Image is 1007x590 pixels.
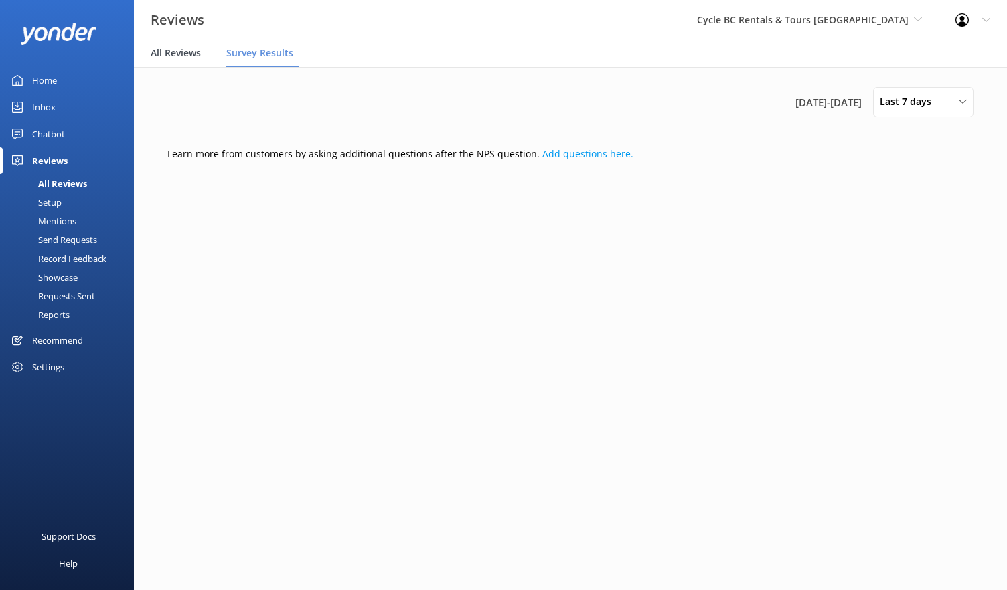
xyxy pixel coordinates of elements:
a: Mentions [8,212,134,230]
a: Showcase [8,268,134,287]
div: Send Requests [8,230,97,249]
div: Settings [32,354,64,380]
div: Requests Sent [8,287,95,305]
span: Last 7 days [880,94,939,109]
div: Showcase [8,268,78,287]
div: Reviews [32,147,68,174]
div: Reports [8,305,70,324]
div: Mentions [8,212,76,230]
div: Inbox [32,94,56,121]
span: [DATE] - [DATE] [795,94,862,110]
span: Survey Results [226,46,293,60]
a: Requests Sent [8,287,134,305]
img: yonder-white-logo.png [20,23,97,45]
a: Send Requests [8,230,134,249]
a: Record Feedback [8,249,134,268]
span: Cycle BC Rentals & Tours [GEOGRAPHIC_DATA] [697,13,909,26]
a: All Reviews [8,174,134,193]
a: Reports [8,305,134,324]
p: Learn more from customers by asking additional questions after the NPS question. [167,147,974,161]
span: All Reviews [151,46,201,60]
div: Chatbot [32,121,65,147]
a: Setup [8,193,134,212]
div: Record Feedback [8,249,106,268]
a: Add questions here. [542,147,633,160]
div: Recommend [32,327,83,354]
div: Home [32,67,57,94]
div: Setup [8,193,62,212]
div: Support Docs [42,523,96,550]
div: All Reviews [8,174,87,193]
h3: Reviews [151,9,204,31]
div: Help [59,550,78,577]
